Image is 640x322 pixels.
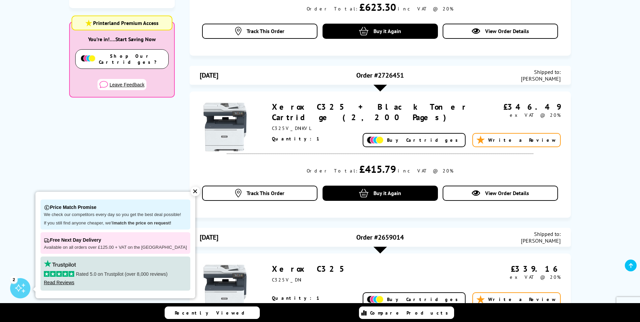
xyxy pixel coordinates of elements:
[359,0,396,14] div: £623.30
[521,69,561,75] span: Shipped to:
[44,245,187,250] p: Available on all orders over £125.00 + VAT on the [GEOGRAPHIC_DATA]
[387,137,462,143] span: Buy Cartridges
[200,233,218,242] span: [DATE]
[70,36,174,43] div: You’re in!….Start Saving Now
[356,71,404,80] span: Order #2726451
[100,81,108,88] img: comment-sharp-light.svg
[488,296,557,302] span: Write a Review
[200,264,250,314] img: Xerox C325
[44,271,74,277] img: stars-5.svg
[44,212,187,218] p: We check our competitors every day so you get the best deal possible!
[44,203,187,212] p: Price Match Promise
[272,277,474,283] div: C325V_DNI
[323,24,438,39] a: Buy it Again
[108,82,145,87] span: Leave Feedback
[272,125,474,131] div: C325V_DNIKVL
[202,186,317,201] a: Track This Order
[373,28,401,34] span: Buy it Again
[474,112,561,118] div: ex VAT @ 20%
[114,220,171,225] strong: match the price on request!
[367,136,384,144] img: Add Cartridges
[323,186,438,201] a: Buy it Again
[370,310,452,316] span: Compare Products
[44,260,76,268] img: trustpilot rating
[472,133,561,147] a: Write a Review
[359,306,454,319] a: Compare Products
[200,102,250,152] img: Xerox C325 + Black Toner Cartridge (2,200 Pages)
[363,292,466,306] a: Buy Cartridges
[521,231,561,237] span: Shipped to:
[485,190,529,196] span: View Order Details
[307,168,358,174] div: Order Total:
[474,264,561,274] div: £339.16
[474,102,561,112] div: £346.49
[387,296,462,302] span: Buy Cartridges
[191,187,200,196] div: ✕
[363,133,466,147] a: Buy Cartridges
[472,292,561,306] a: Write a Review
[79,53,165,65] a: Shop Our Cartridges?
[398,6,453,12] div: inc VAT @ 20%
[44,220,187,226] p: If you still find anyone cheaper, we'll
[10,276,18,283] div: 2
[356,233,404,242] span: Order #2659014
[474,274,561,280] div: ex VAT @ 20%
[44,236,187,245] p: Free Next Day Delivery
[98,79,147,90] button: Leave Feedback
[272,264,350,274] a: Xerox C325
[200,71,218,80] span: [DATE]
[521,75,561,82] span: [PERSON_NAME]
[175,310,251,316] span: Recently Viewed
[488,137,557,143] span: Write a Review
[247,28,284,34] span: Track This Order
[485,28,529,34] span: View Order Details
[165,306,260,319] a: Recently Viewed
[359,162,396,176] div: £415.79
[272,102,468,123] a: Xerox C325 + Black Toner Cartridge (2,200 Pages)
[272,295,321,301] span: Quantity: 1
[44,280,74,285] a: Read Reviews
[44,271,187,277] p: Rated 5.0 on Trustpilot (over 8,000 reviews)
[247,190,284,196] span: Track This Order
[398,168,453,174] div: inc VAT @ 20%
[367,296,384,303] img: Add Cartridges
[99,53,163,65] span: Shop Our Cartridges?
[373,190,401,196] span: Buy it Again
[307,6,358,12] div: Order Total:
[443,24,558,39] a: View Order Details
[202,24,317,39] a: Track This Order
[93,20,159,26] span: Printerland Premium Access
[443,186,558,201] a: View Order Details
[521,237,561,244] span: [PERSON_NAME]
[272,136,321,142] span: Quantity: 1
